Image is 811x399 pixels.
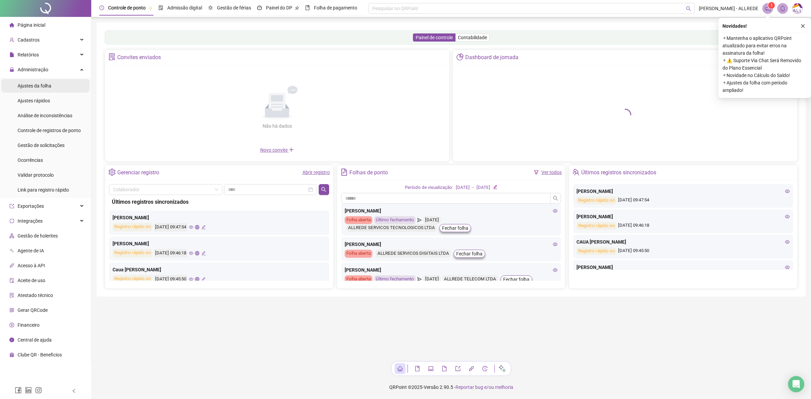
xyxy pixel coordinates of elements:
span: sun [208,5,213,10]
span: edit [201,277,206,281]
span: eye [189,225,193,229]
span: eye [189,251,193,255]
span: Controle de registros de ponto [18,128,81,133]
span: eye [553,268,558,272]
span: edit [201,251,206,255]
div: Dashboard de jornada [465,52,518,63]
span: ⚬ Ajustes da folha com período ampliado! [722,79,807,94]
span: Fechar folha [503,276,530,283]
span: global [195,225,199,229]
div: ALLREDE SERVICOS DIGITAIS LTDA [376,250,451,257]
span: eye [553,208,558,213]
span: eye [553,242,558,247]
span: Novo convite [260,147,294,153]
span: eye [785,214,790,219]
div: Folha aberta [345,275,372,283]
div: Registro rápido on [576,222,616,230]
span: Gerar QRCode [18,307,48,313]
span: filter [534,170,539,175]
div: - [472,184,474,191]
span: eye [785,240,790,244]
span: [PERSON_NAME] - ALLREDE [699,5,758,12]
span: Ajustes rápidos [18,98,50,103]
span: Ajustes da folha [18,83,51,89]
span: Controle de ponto [108,5,146,10]
span: Versão [424,384,439,390]
button: Fechar folha [439,224,471,232]
div: Caua [PERSON_NAME] [113,266,326,273]
span: bell [780,5,786,11]
span: Gestão de férias [217,5,251,10]
div: [DATE] 09:45:50 [576,247,790,255]
span: Financeiro [18,322,40,328]
span: book [415,366,420,371]
span: global [195,277,199,281]
span: Cadastros [18,37,40,43]
span: solution [9,293,14,298]
div: [PERSON_NAME] [345,207,558,215]
span: sync [9,219,14,223]
div: Convites enviados [117,52,161,63]
span: file-done [158,5,163,10]
span: team [572,169,580,176]
span: Validar protocolo [18,172,54,178]
span: send [417,216,422,224]
div: Folhas de ponto [349,167,388,178]
div: [DATE] [423,275,441,283]
div: Registro rápido on [576,197,616,204]
span: Central de ajuda [18,337,52,343]
div: Gerenciar registro [117,167,159,178]
div: [DATE] 09:47:54 [576,197,790,204]
div: [DATE] 09:46:18 [576,222,790,230]
button: Fechar folha [453,250,485,258]
div: [DATE] [476,184,490,191]
span: Análise de inconsistências [18,113,72,118]
span: setting [108,169,116,176]
span: book [305,5,310,10]
span: Painel do DP [266,5,292,10]
span: ⚬ Mantenha o aplicativo QRPoint atualizado para evitar erros na assinatura da folha! [722,34,807,57]
span: user-add [9,38,14,42]
div: Folha aberta [345,216,372,224]
span: search [553,196,558,201]
span: facebook [15,387,22,394]
footer: QRPoint © 2025 - 2.90.5 - [91,375,811,399]
div: Último fechamento [374,275,416,283]
span: eye [785,189,790,194]
span: Acesso à API [18,263,45,268]
div: [PERSON_NAME] [113,240,326,247]
div: [DATE] [423,216,441,224]
span: search [321,187,326,192]
div: Registro rápido on [113,275,152,283]
a: Ver todos [541,170,562,175]
span: instagram [35,387,42,394]
span: solution [108,53,116,60]
span: audit [9,278,14,283]
div: [PERSON_NAME] [576,264,790,271]
span: Integrações [18,218,43,224]
span: Link para registro rápido [18,187,69,193]
span: laptop [428,366,434,371]
span: plus [289,147,294,152]
div: Últimos registros sincronizados [112,198,326,206]
div: Registro rápido on [113,223,152,231]
span: notification [765,5,771,11]
div: Não há dados [246,122,308,130]
span: linkedin [25,387,32,394]
span: dollar [9,323,14,327]
span: dashboard [257,5,262,10]
span: Página inicial [18,22,45,28]
span: qrcode [9,308,14,313]
div: Folha aberta [345,250,372,258]
span: ⚬ ⚠️ Suporte Via Chat Será Removido do Plano Essencial [722,57,807,72]
span: Administração [18,67,48,72]
span: file-text [341,169,348,176]
span: Relatórios [18,52,39,57]
img: 75003 [792,3,803,14]
span: Reportar bug e/ou melhoria [456,384,513,390]
span: Aceite de uso [18,278,45,283]
div: Último fechamento [374,216,416,224]
span: lock [9,67,14,72]
span: clock-circle [99,5,104,10]
span: pushpin [295,6,299,10]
